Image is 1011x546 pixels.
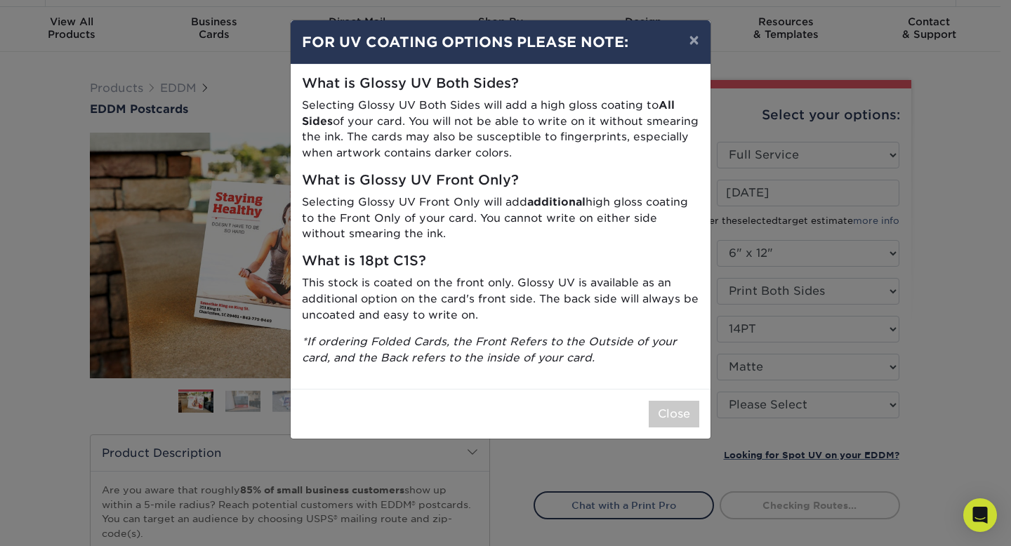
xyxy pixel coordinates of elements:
h5: What is 18pt C1S? [302,253,699,269]
p: Selecting Glossy UV Both Sides will add a high gloss coating to of your card. You will not be abl... [302,98,699,161]
i: *If ordering Folded Cards, the Front Refers to the Outside of your card, and the Back refers to t... [302,335,677,364]
p: This stock is coated on the front only. Glossy UV is available as an additional option on the car... [302,275,699,323]
div: Open Intercom Messenger [963,498,997,532]
strong: additional [527,195,586,208]
h5: What is Glossy UV Front Only? [302,173,699,189]
button: × [678,20,710,60]
strong: All Sides [302,98,675,128]
h4: FOR UV COATING OPTIONS PLEASE NOTE: [302,32,699,53]
button: Close [649,401,699,427]
p: Selecting Glossy UV Front Only will add high gloss coating to the Front Only of your card. You ca... [302,194,699,242]
h5: What is Glossy UV Both Sides? [302,76,699,92]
